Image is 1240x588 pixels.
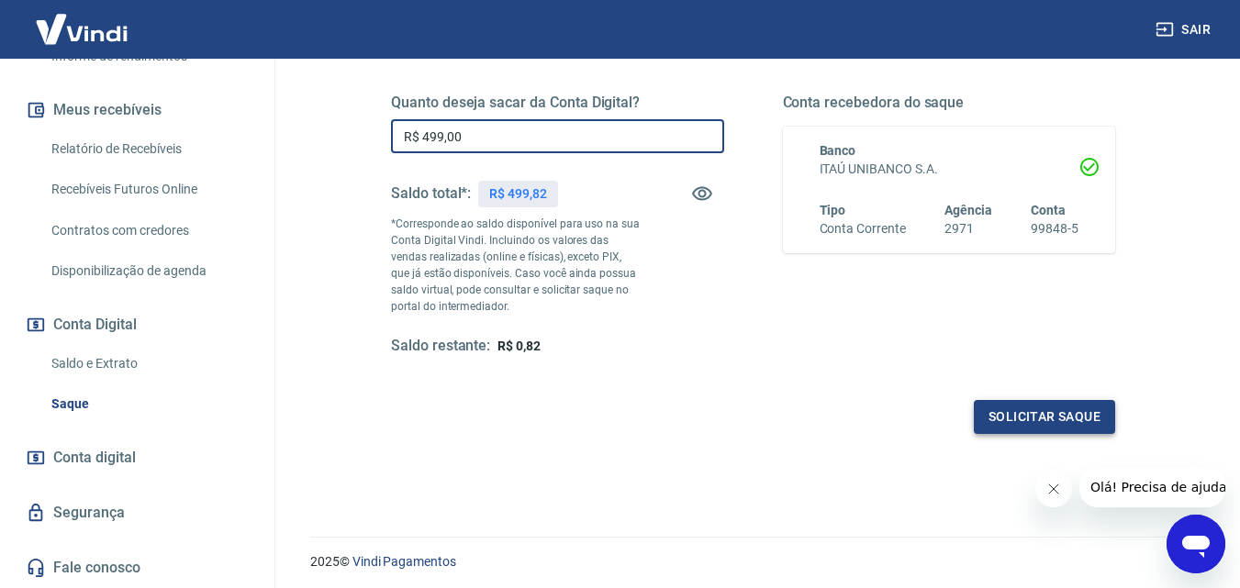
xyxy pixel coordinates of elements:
[391,184,471,203] h5: Saldo total*:
[22,438,252,478] a: Conta digital
[44,130,252,168] a: Relatório de Recebíveis
[1079,467,1225,507] iframe: Mensagem da empresa
[820,203,846,217] span: Tipo
[22,1,141,57] img: Vindi
[820,143,856,158] span: Banco
[391,216,641,315] p: *Corresponde ao saldo disponível para uso na sua Conta Digital Vindi. Incluindo os valores das ve...
[820,160,1079,179] h6: ITAÚ UNIBANCO S.A.
[1035,471,1072,507] iframe: Fechar mensagem
[44,345,252,383] a: Saldo e Extrato
[44,385,252,423] a: Saque
[44,212,252,250] a: Contratos com credores
[1152,13,1218,47] button: Sair
[944,219,992,239] h6: 2971
[22,305,252,345] button: Conta Digital
[11,13,154,28] span: Olá! Precisa de ajuda?
[974,400,1115,434] button: Solicitar saque
[391,337,490,356] h5: Saldo restante:
[22,493,252,533] a: Segurança
[1167,515,1225,573] iframe: Botão para abrir a janela de mensagens
[44,171,252,208] a: Recebíveis Futuros Online
[44,252,252,290] a: Disponibilização de agenda
[22,90,252,130] button: Meus recebíveis
[783,94,1116,112] h5: Conta recebedora do saque
[820,219,906,239] h6: Conta Corrente
[53,445,136,471] span: Conta digital
[310,552,1196,571] p: 2025 ©
[1031,203,1066,217] span: Conta
[391,94,724,112] h5: Quanto deseja sacar da Conta Digital?
[944,203,992,217] span: Agência
[22,548,252,588] a: Fale conosco
[1031,219,1078,239] h6: 99848-5
[497,338,541,353] span: R$ 0,82
[489,184,547,204] p: R$ 499,82
[352,554,456,569] a: Vindi Pagamentos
